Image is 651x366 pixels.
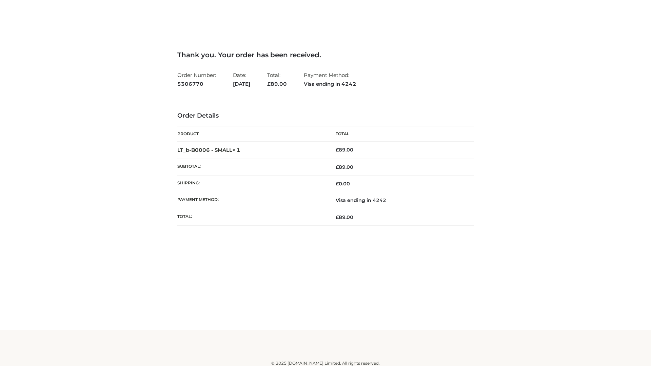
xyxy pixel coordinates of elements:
strong: LT_b-B0006 - SMALL [177,147,240,153]
span: £ [336,214,339,220]
span: £ [336,147,339,153]
span: 89.00 [336,214,353,220]
th: Total [325,126,474,142]
span: £ [336,181,339,187]
li: Total: [267,69,287,90]
th: Payment method: [177,192,325,209]
bdi: 89.00 [336,147,353,153]
th: Total: [177,209,325,225]
strong: × 1 [232,147,240,153]
h3: Thank you. Your order has been received. [177,51,474,59]
li: Order Number: [177,69,216,90]
strong: 5306770 [177,80,216,88]
th: Subtotal: [177,159,325,175]
span: 89.00 [267,81,287,87]
strong: [DATE] [233,80,250,88]
th: Shipping: [177,176,325,192]
h3: Order Details [177,112,474,120]
li: Date: [233,69,250,90]
span: £ [267,81,271,87]
th: Product [177,126,325,142]
td: Visa ending in 4242 [325,192,474,209]
span: £ [336,164,339,170]
li: Payment Method: [304,69,356,90]
span: 89.00 [336,164,353,170]
strong: Visa ending in 4242 [304,80,356,88]
bdi: 0.00 [336,181,350,187]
